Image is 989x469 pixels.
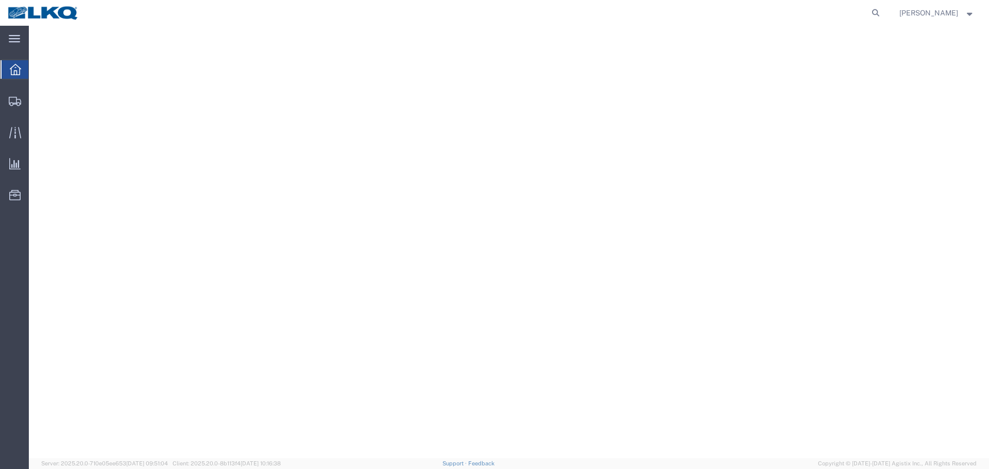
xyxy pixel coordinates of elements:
span: Copyright © [DATE]-[DATE] Agistix Inc., All Rights Reserved [818,459,977,468]
img: logo [7,5,79,21]
iframe: FS Legacy Container [29,26,989,458]
span: Oscar Davila [899,7,958,19]
span: Client: 2025.20.0-8b113f4 [173,460,281,466]
button: [PERSON_NAME] [899,7,975,19]
a: Support [442,460,468,466]
span: [DATE] 09:51:04 [126,460,168,466]
span: [DATE] 10:16:38 [241,460,281,466]
a: Feedback [468,460,494,466]
span: Server: 2025.20.0-710e05ee653 [41,460,168,466]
